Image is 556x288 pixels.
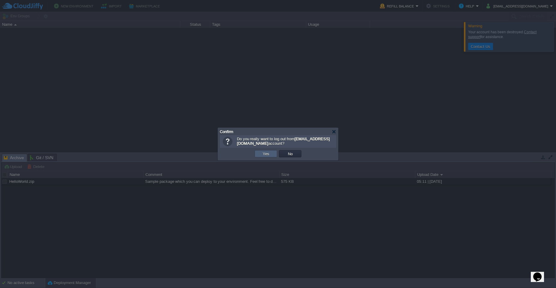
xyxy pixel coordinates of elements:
[261,151,271,156] button: Yes
[531,264,550,282] iframe: chat widget
[220,129,233,134] span: Confirm
[286,151,294,156] button: No
[237,137,330,146] b: [EMAIL_ADDRESS][DOMAIN_NAME]
[237,137,330,146] span: Do you really want to log out from account?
